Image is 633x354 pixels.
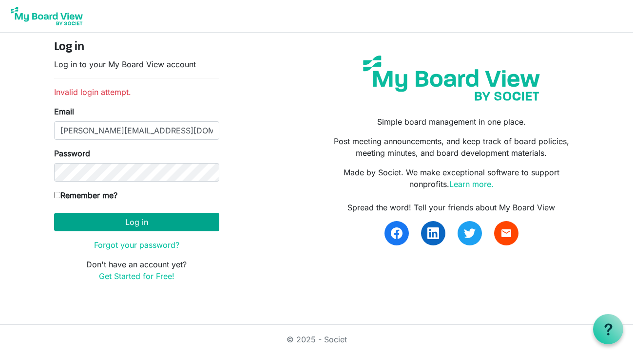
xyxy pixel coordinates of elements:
button: Log in [54,213,219,231]
li: Invalid login attempt. [54,86,219,98]
img: linkedin.svg [427,227,439,239]
span: email [500,227,512,239]
img: my-board-view-societ.svg [356,48,547,108]
h4: Log in [54,40,219,55]
a: Get Started for Free! [99,271,174,281]
p: Post meeting announcements, and keep track of board policies, meeting minutes, and board developm... [324,135,579,159]
p: Don't have an account yet? [54,259,219,282]
p: Made by Societ. We make exceptional software to support nonprofits. [324,167,579,190]
p: Simple board management in one place. [324,116,579,128]
label: Remember me? [54,189,117,201]
img: twitter.svg [464,227,476,239]
div: Spread the word! Tell your friends about My Board View [324,202,579,213]
input: Remember me? [54,192,60,198]
a: Forgot your password? [94,240,179,250]
label: Email [54,106,74,117]
p: Log in to your My Board View account [54,58,219,70]
img: facebook.svg [391,227,403,239]
img: My Board View Logo [8,4,86,28]
label: Password [54,148,90,159]
a: Learn more. [449,179,494,189]
a: email [494,221,518,245]
a: © 2025 - Societ [287,335,347,344]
